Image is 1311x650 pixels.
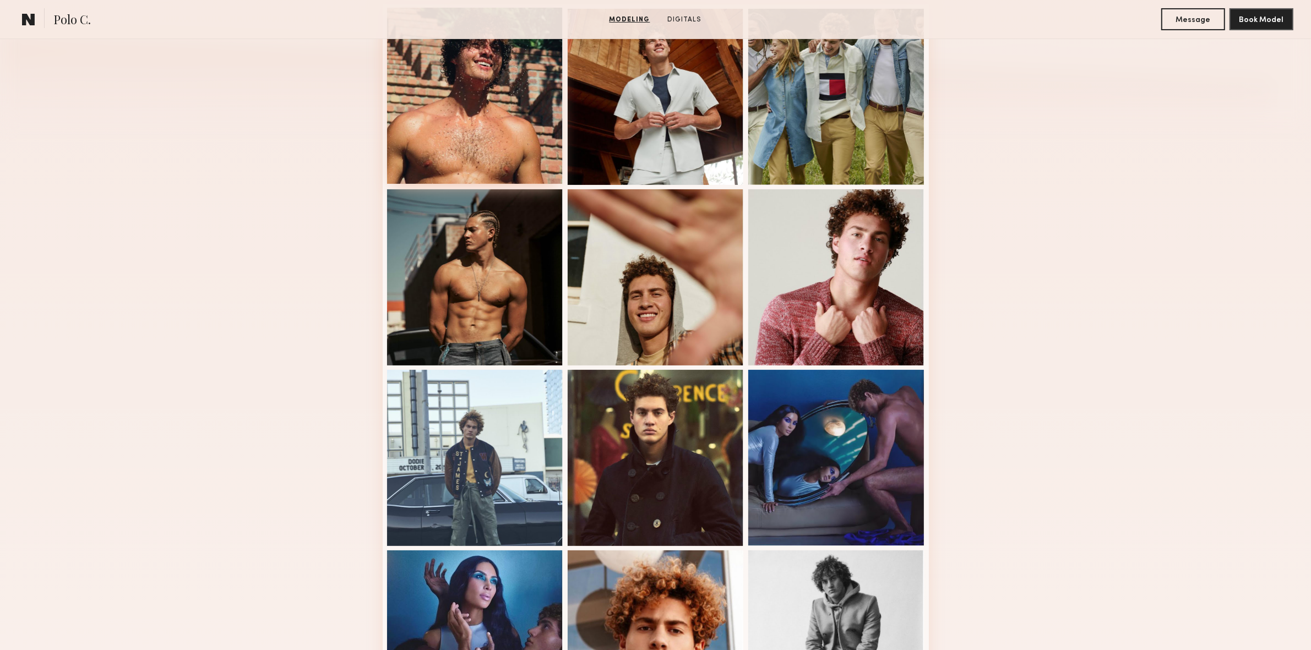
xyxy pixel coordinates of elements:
[663,15,706,25] a: Digitals
[1161,8,1225,30] button: Message
[53,11,91,30] span: Polo C.
[1230,8,1293,30] button: Book Model
[1230,14,1293,24] a: Book Model
[605,15,655,25] a: Modeling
